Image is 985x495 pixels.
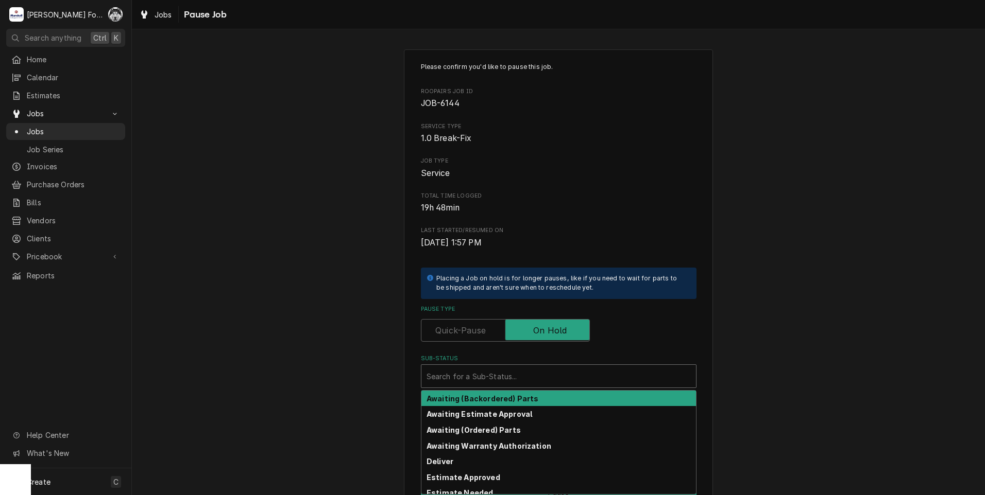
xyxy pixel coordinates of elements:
[421,133,472,143] span: 1.0 Break-Fix
[6,427,125,444] a: Go to Help Center
[421,167,697,180] span: Job Type
[27,233,120,244] span: Clients
[27,448,119,458] span: What's New
[27,270,120,281] span: Reports
[93,32,107,43] span: Ctrl
[9,7,24,22] div: Marshall Food Equipment Service's Avatar
[421,203,460,213] span: 19h 48min
[27,251,105,262] span: Pricebook
[427,457,453,466] strong: Deliver
[436,274,686,293] div: Placing a Job on hold is for longer pauses, like if you need to wait for parts to be shipped and ...
[427,473,500,482] strong: Estimate Approved
[27,430,119,440] span: Help Center
[421,192,697,200] span: Total Time Logged
[27,9,103,20] div: [PERSON_NAME] Food Equipment Service
[421,132,697,145] span: Service Type
[6,158,125,175] a: Invoices
[421,355,697,363] label: Sub-Status
[421,202,697,214] span: Total Time Logged
[421,192,697,214] div: Total Time Logged
[421,157,697,179] div: Job Type
[427,441,551,450] strong: Awaiting Warranty Authorization
[27,108,105,119] span: Jobs
[27,126,120,137] span: Jobs
[6,123,125,140] a: Jobs
[421,62,697,461] div: Job Pause Form
[421,168,450,178] span: Service
[155,9,172,20] span: Jobs
[27,179,120,190] span: Purchase Orders
[6,141,125,158] a: Job Series
[27,161,120,172] span: Invoices
[421,122,697,145] div: Service Type
[421,305,697,313] label: Pause Type
[421,237,697,249] span: Last Started/Resumed On
[27,72,120,83] span: Calendar
[6,51,125,68] a: Home
[427,394,538,403] strong: Awaiting (Backordered) Parts
[421,98,460,108] span: JOB-6144
[6,29,125,47] button: Search anythingCtrlK
[181,8,227,22] span: Pause Job
[6,445,125,462] a: Go to What's New
[113,476,118,487] span: C
[421,305,697,342] div: Pause Type
[421,122,697,131] span: Service Type
[421,226,697,235] span: Last Started/Resumed On
[421,62,697,72] p: Please confirm you'd like to pause this job.
[27,197,120,208] span: Bills
[6,176,125,193] a: Purchase Orders
[135,6,176,23] a: Jobs
[108,7,123,22] div: C(
[6,248,125,265] a: Go to Pricebook
[6,87,125,104] a: Estimates
[25,32,81,43] span: Search anything
[27,144,120,155] span: Job Series
[108,7,123,22] div: Chris Murphy (103)'s Avatar
[6,267,125,284] a: Reports
[421,87,697,96] span: Roopairs Job ID
[421,87,697,110] div: Roopairs Job ID
[421,97,697,110] span: Roopairs Job ID
[427,410,532,418] strong: Awaiting Estimate Approval
[6,230,125,247] a: Clients
[9,7,24,22] div: M
[421,157,697,165] span: Job Type
[421,226,697,249] div: Last Started/Resumed On
[6,105,125,122] a: Go to Jobs
[421,355,697,388] div: Sub-Status
[27,54,120,65] span: Home
[6,194,125,211] a: Bills
[427,426,521,434] strong: Awaiting (Ordered) Parts
[27,478,50,486] span: Create
[114,32,118,43] span: K
[421,238,482,247] span: [DATE] 1:57 PM
[6,69,125,86] a: Calendar
[6,212,125,229] a: Vendors
[27,90,120,101] span: Estimates
[27,215,120,226] span: Vendors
